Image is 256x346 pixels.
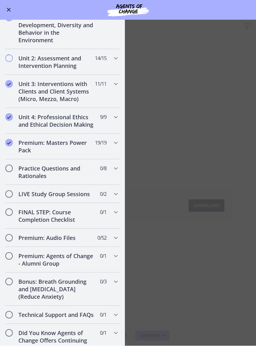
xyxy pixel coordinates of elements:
[5,80,13,88] i: Completed
[18,209,95,224] h2: FINAL STEP: Course Completion Checklist
[18,114,95,129] h2: Unit 4: Professional Ethics and Ethical Decision Making
[18,278,95,301] h2: Bonus: Breath Grounding and [MEDICAL_DATA] (Reduce Anxiety)
[18,252,95,267] h2: Premium: Agents of Change - Alumni Group
[5,6,12,14] button: Enable menu
[100,114,106,121] span: 9 / 9
[97,234,106,242] span: 0 / 52
[18,165,95,180] h2: Practice Questions and Rationales
[5,114,13,121] i: Completed
[18,234,95,242] h2: Premium: Audio Files
[5,139,13,147] i: Completed
[18,311,95,319] h2: Technical Support and FAQs
[100,191,106,198] span: 0 / 2
[95,55,106,62] span: 14 / 15
[18,191,95,198] h2: LIVE Study Group Sessions
[100,329,106,337] span: 0 / 1
[100,209,106,216] span: 0 / 1
[100,252,106,260] span: 0 / 1
[95,139,106,147] span: 19 / 19
[100,311,106,319] span: 0 / 1
[18,55,95,70] h2: Unit 2: Assessment and Intervention Planning
[95,80,106,88] span: 11 / 11
[18,139,95,154] h2: Premium: Masters Power Pack
[91,3,165,18] img: Agents of Change
[100,165,106,172] span: 0 / 8
[100,278,106,286] span: 0 / 3
[18,80,95,103] h2: Unit 3: Interventions with Clients and Client Systems (Micro, Mezzo, Macro)
[18,14,95,44] h2: Unit 1: Human Development, Diversity and Behavior in the Environment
